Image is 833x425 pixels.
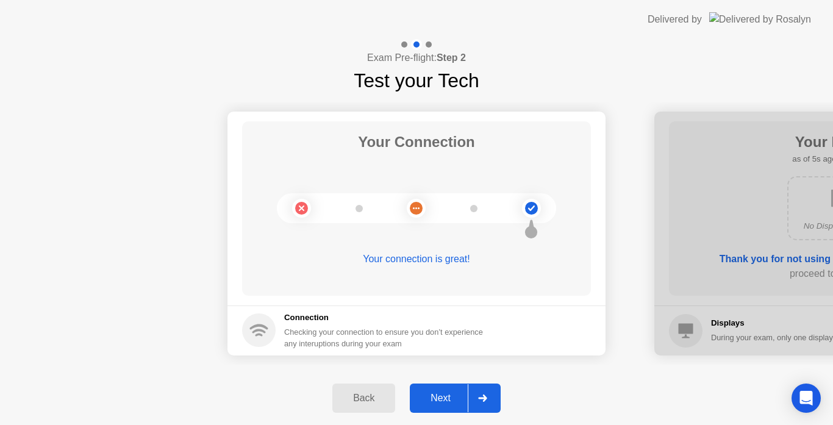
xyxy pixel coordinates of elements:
[437,52,466,63] b: Step 2
[242,252,591,266] div: Your connection is great!
[354,66,479,95] h1: Test your Tech
[367,51,466,65] h4: Exam Pre-flight:
[358,131,475,153] h1: Your Connection
[792,384,821,413] div: Open Intercom Messenger
[332,384,395,413] button: Back
[413,393,468,404] div: Next
[410,384,501,413] button: Next
[284,326,490,349] div: Checking your connection to ensure you don’t experience any interuptions during your exam
[709,12,811,26] img: Delivered by Rosalyn
[336,393,391,404] div: Back
[648,12,702,27] div: Delivered by
[284,312,490,324] h5: Connection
